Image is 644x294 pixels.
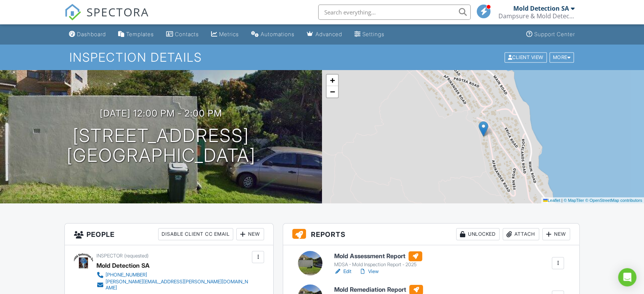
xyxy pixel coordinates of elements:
[126,31,154,37] div: Templates
[115,27,157,42] a: Templates
[96,271,250,279] a: [PHONE_NUMBER]
[564,198,584,203] a: © MapTiler
[561,198,562,203] span: |
[64,10,149,26] a: SPECTORA
[534,31,575,37] div: Support Center
[66,27,109,42] a: Dashboard
[318,5,471,20] input: Search everything...
[208,27,242,42] a: Metrics
[100,108,222,118] h3: [DATE] 12:00 pm - 2:00 pm
[106,279,250,291] div: [PERSON_NAME][EMAIL_ADDRESS][PERSON_NAME][DOMAIN_NAME]
[456,228,500,240] div: Unlocked
[248,27,298,42] a: Automations (Basic)
[64,4,81,21] img: The Best Home Inspection Software - Spectora
[479,121,488,137] img: Marker
[219,31,239,37] div: Metrics
[362,31,384,37] div: Settings
[67,126,256,166] h1: [STREET_ADDRESS] [GEOGRAPHIC_DATA]
[283,224,579,245] h3: Reports
[65,224,273,245] h3: People
[359,268,379,275] a: View
[87,4,149,20] span: SPECTORA
[334,262,422,268] div: MDSA - Mold Inspection Report - 2025
[542,228,570,240] div: New
[513,5,569,12] div: Mold Detection SA
[316,31,342,37] div: Advanced
[334,251,422,261] h6: Mold Assessment Report
[618,268,636,286] div: Open Intercom Messenger
[334,268,351,275] a: Edit
[505,52,547,62] div: Client View
[163,27,202,42] a: Contacts
[504,54,549,60] a: Client View
[77,31,106,37] div: Dashboard
[334,251,422,268] a: Mold Assessment Report MDSA - Mold Inspection Report - 2025
[69,51,575,64] h1: Inspection Details
[503,228,539,240] div: Attach
[236,228,264,240] div: New
[549,52,574,62] div: More
[158,228,233,240] div: Disable Client CC Email
[96,279,250,291] a: [PERSON_NAME][EMAIL_ADDRESS][PERSON_NAME][DOMAIN_NAME]
[327,75,338,86] a: Zoom in
[330,87,335,96] span: −
[96,253,123,259] span: Inspector
[96,260,150,271] div: Mold Detection SA
[304,27,345,42] a: Advanced
[327,86,338,97] a: Zoom out
[498,12,575,20] div: Dampsure & Mold Detection SA
[585,198,642,203] a: © OpenStreetMap contributors
[523,27,578,42] a: Support Center
[330,75,335,85] span: +
[124,253,149,259] span: (requested)
[175,31,199,37] div: Contacts
[351,27,388,42] a: Settings
[543,198,560,203] a: Leaflet
[106,272,147,278] div: [PHONE_NUMBER]
[261,31,295,37] div: Automations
